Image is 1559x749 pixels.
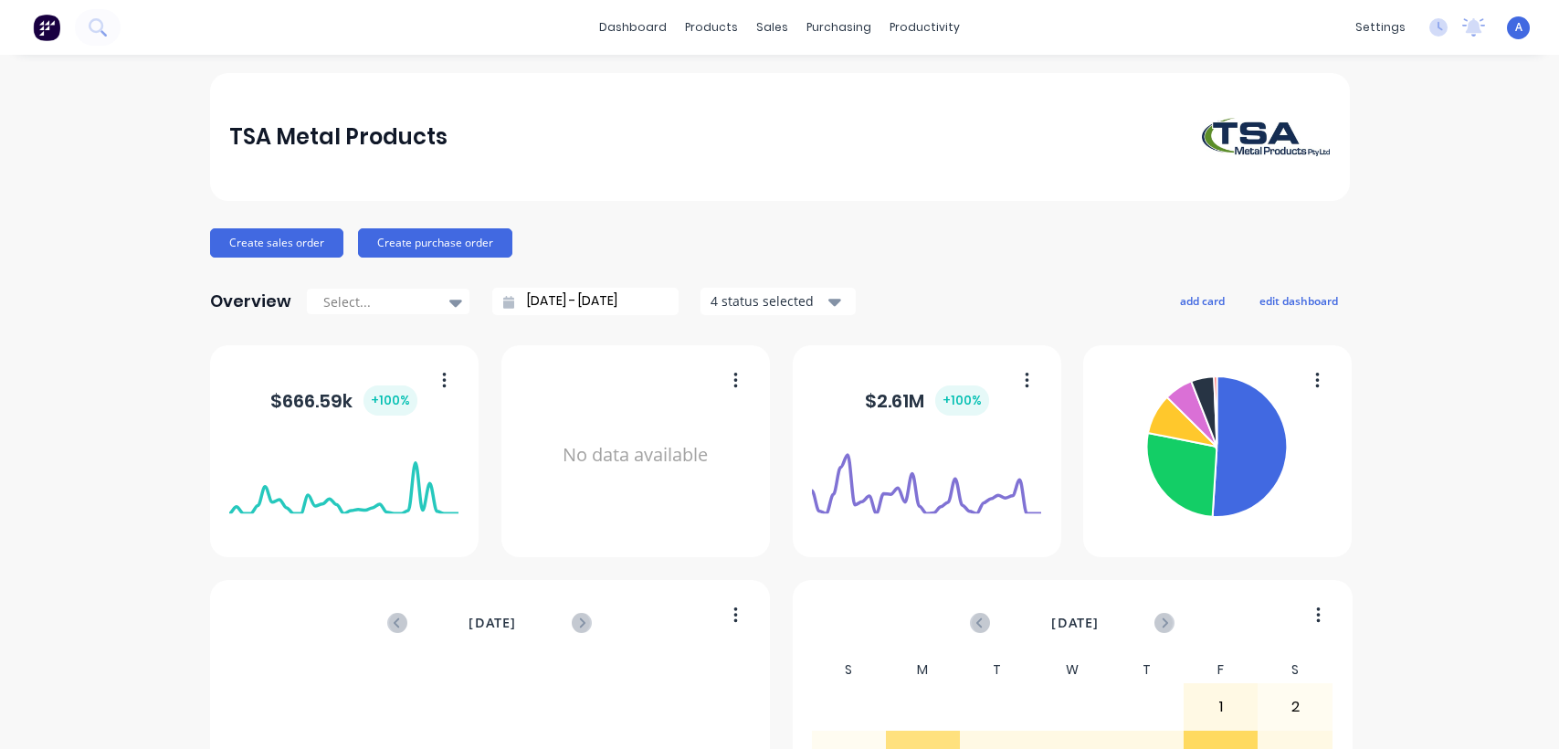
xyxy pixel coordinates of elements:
div: purchasing [797,14,880,41]
div: S [811,657,886,683]
a: dashboard [590,14,676,41]
div: + 100 % [935,385,989,416]
div: S [1258,657,1333,683]
img: Factory [33,14,60,41]
button: Create sales order [210,228,343,258]
img: TSA Metal Products [1202,118,1330,156]
div: settings [1346,14,1415,41]
div: 4 status selected [711,291,826,311]
div: sales [747,14,797,41]
div: T [1109,657,1184,683]
div: 1 [1185,684,1258,730]
button: add card [1168,289,1237,312]
button: edit dashboard [1248,289,1350,312]
div: $ 666.59k [270,385,417,416]
span: [DATE] [469,613,516,633]
div: $ 2.61M [865,385,989,416]
div: F [1184,657,1259,683]
div: Overview [210,283,291,320]
button: 4 status selected [700,288,856,315]
button: Create purchase order [358,228,512,258]
div: products [676,14,747,41]
div: 2 [1259,684,1332,730]
span: A [1515,19,1522,36]
div: TSA Metal Products [229,119,448,155]
div: + 100 % [363,385,417,416]
div: W [1035,657,1110,683]
div: M [886,657,961,683]
div: productivity [880,14,969,41]
div: T [960,657,1035,683]
span: [DATE] [1051,613,1099,633]
div: No data available [521,369,750,542]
